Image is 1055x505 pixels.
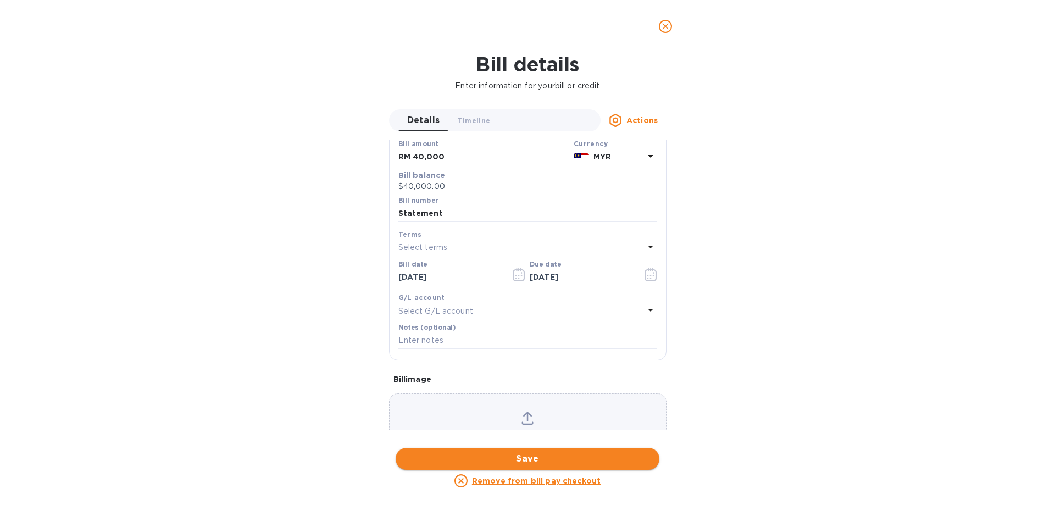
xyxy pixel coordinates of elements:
p: Select G/L account [398,306,473,317]
label: Due date [530,261,561,268]
b: Terms [398,230,422,238]
h1: Bill details [9,53,1046,76]
label: Notes (optional) [398,325,456,331]
span: Details [407,113,440,128]
p: Select terms [398,242,448,253]
b: Bill balance [398,171,446,180]
input: Enter notes [398,332,657,349]
button: close [652,13,679,40]
input: RM Enter bill amount [413,149,569,165]
input: Enter bill number [398,206,657,222]
label: Bill date [398,261,427,268]
button: Save [396,448,659,470]
p: Bill image [393,374,662,385]
b: Currency [574,140,608,148]
u: Remove from bill pay checkout [472,476,601,485]
p: $40,000.00 [398,181,657,192]
label: Bill number [398,197,438,204]
b: MYR [593,152,611,161]
input: Select date [398,269,502,286]
label: Bill amount [398,141,438,148]
b: G/L account [398,293,445,302]
div: RM [398,149,413,165]
input: Due date [530,269,634,286]
span: Timeline [458,115,491,126]
p: Enter information for your bill or credit [9,80,1046,92]
span: Save [404,452,651,465]
u: Actions [626,116,658,125]
img: MYR [574,153,589,161]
